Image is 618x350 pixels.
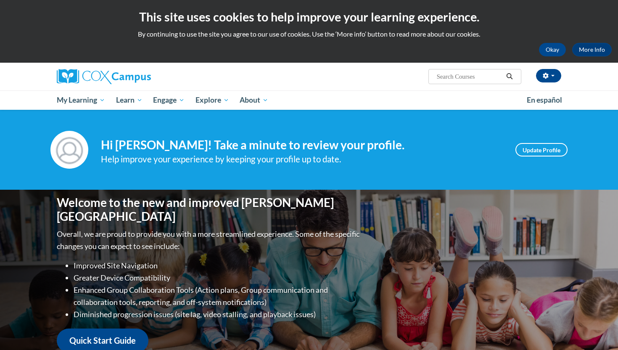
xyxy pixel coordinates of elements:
a: Update Profile [515,143,568,156]
p: By continuing to use the site you agree to our use of cookies. Use the ‘More info’ button to read... [6,29,612,39]
li: Enhanced Group Collaboration Tools (Action plans, Group communication and collaboration tools, re... [74,284,362,308]
a: Learn [111,90,148,110]
button: Search [503,72,516,82]
li: Improved Site Navigation [74,260,362,272]
span: About [240,95,268,105]
span: Explore [195,95,229,105]
span: My Learning [57,95,105,105]
button: Okay [539,43,566,56]
div: Help improve your experience by keeping your profile up to date. [101,152,503,166]
img: Cox Campus [57,69,151,84]
a: About [235,90,274,110]
iframe: Button to launch messaging window [584,316,611,343]
img: Profile Image [50,131,88,169]
h2: This site uses cookies to help improve your learning experience. [6,8,612,25]
a: Explore [190,90,235,110]
input: Search Courses [436,72,503,82]
span: Engage [153,95,185,105]
a: More Info [572,43,612,56]
a: Engage [148,90,190,110]
div: Main menu [44,90,574,110]
h4: Hi [PERSON_NAME]! Take a minute to review your profile. [101,138,503,152]
a: Cox Campus [57,69,217,84]
a: My Learning [51,90,111,110]
span: En español [527,95,562,104]
button: Account Settings [536,69,561,82]
li: Diminished progression issues (site lag, video stalling, and playback issues) [74,308,362,321]
p: Overall, we are proud to provide you with a more streamlined experience. Some of the specific cha... [57,228,362,252]
h1: Welcome to the new and improved [PERSON_NAME][GEOGRAPHIC_DATA] [57,196,362,224]
a: En español [521,91,568,109]
span: Learn [116,95,143,105]
li: Greater Device Compatibility [74,272,362,284]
